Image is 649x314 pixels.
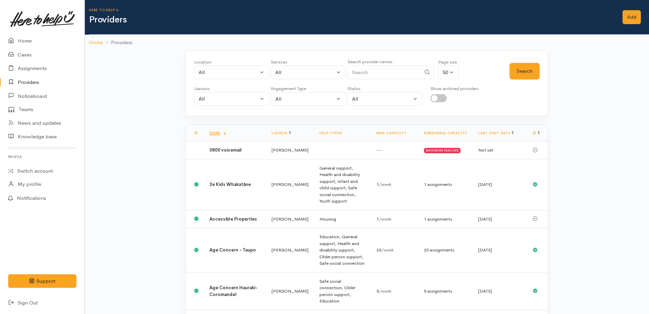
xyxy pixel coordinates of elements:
td: [PERSON_NAME] [266,159,314,210]
b: Age Concern - Taupo [209,247,256,253]
button: Search [509,63,540,80]
div: All [199,69,258,76]
span: /week [379,216,391,222]
td: [DATE] [473,228,527,273]
div: 5 assignments [424,288,467,295]
button: All [271,66,346,80]
td: Housing [314,210,371,228]
a: Home [89,39,103,47]
b: Accessible Properties [209,216,257,222]
div: Liaisons [194,85,269,92]
b: 2e Kids Whakatāne [209,181,251,187]
div: 20 [376,247,413,254]
td: [DATE] [473,210,527,228]
nav: breadcrumb [85,35,649,51]
td: [PERSON_NAME] [266,272,314,310]
a: Remaining capacity [424,131,467,135]
td: Safe social connection, Older person support, Education [314,272,371,310]
button: Support [8,274,76,288]
div: 1 assignments [424,216,467,223]
td: Not set [473,141,527,159]
a: Help types [319,131,342,135]
span: — [376,147,382,153]
div: All [199,95,258,103]
td: [DATE] [473,272,527,310]
div: 1 [376,181,413,188]
div: 5 [376,288,413,295]
a: Last visit date [478,131,514,135]
div: 1 assignments [424,181,467,188]
h1: Providers [89,15,614,25]
div: All [275,95,335,103]
button: 50 [438,66,459,80]
div: 1 [376,216,413,223]
div: Page size [438,59,459,66]
small: Search provider names [348,59,392,65]
input: Search [348,66,421,80]
div: 50 [443,69,448,76]
td: General support, Health and disability support, Infant and child support, Safe social connection,... [314,159,371,210]
div: All [275,69,335,76]
div: Show archived providers [430,85,479,92]
td: [DATE] [473,159,527,210]
a: Max capacity [376,131,406,135]
div: All [352,95,412,103]
div: MAXIMUM REACHED [424,148,461,153]
a: Add [623,10,641,24]
b: Age Concern Hauraki-Coromandel [209,285,258,297]
span: /week [379,288,391,294]
div: Location [194,59,269,66]
span: /week [381,247,394,253]
div: 20 assignments [424,247,467,254]
h6: Profile [8,152,76,161]
td: [PERSON_NAME] [266,228,314,273]
h6: Here to help u [89,8,614,12]
div: Services [271,59,346,66]
td: Education, General support, Health and disability support, Older person support, Safe social conn... [314,228,371,273]
div: Engagement Type [271,85,346,92]
button: All [194,66,269,80]
button: All [271,92,346,106]
li: Providers [103,39,132,47]
a: Liaison [272,131,291,135]
span: /week [379,181,391,187]
b: 0800 voicemail [209,147,242,153]
td: [PERSON_NAME] [266,141,314,159]
td: [PERSON_NAME] [266,210,314,228]
button: All [194,92,269,106]
a: Name [209,130,227,135]
div: Status [348,85,422,92]
button: All [348,92,422,106]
